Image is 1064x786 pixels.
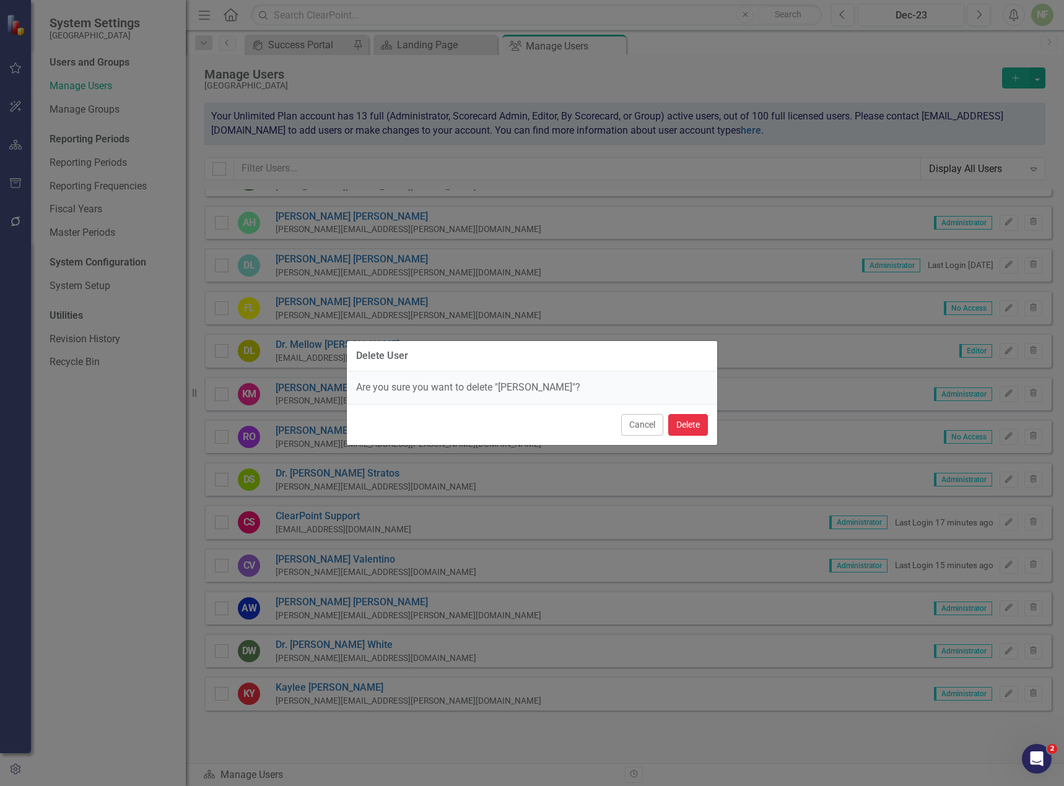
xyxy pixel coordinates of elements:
[356,381,580,393] span: Are you sure you want to delete "[PERSON_NAME]"?
[668,414,708,436] button: Delete
[1022,744,1052,774] iframe: Intercom live chat
[1047,744,1057,754] span: 2
[356,350,408,361] div: Delete User
[621,414,663,436] button: Cancel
